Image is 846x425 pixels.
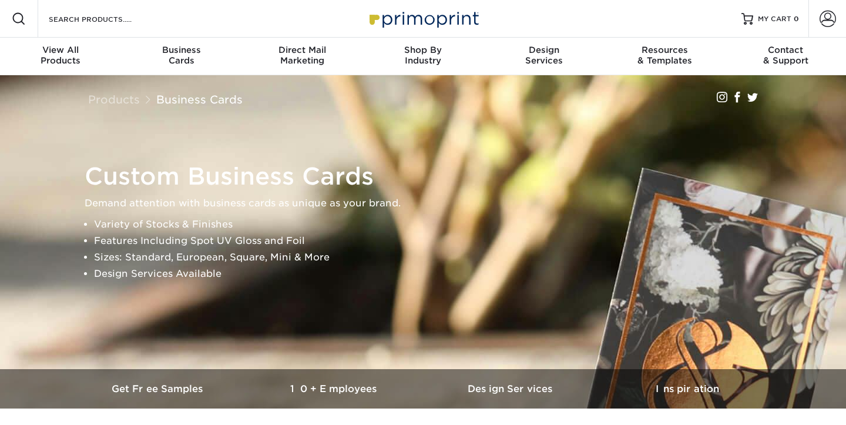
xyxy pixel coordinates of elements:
li: Features Including Spot UV Gloss and Foil [94,233,772,249]
span: Resources [605,45,726,55]
a: Business Cards [156,93,243,106]
div: Marketing [241,45,362,66]
span: 0 [794,15,799,23]
a: 10+ Employees [247,369,423,409]
div: Cards [121,45,242,66]
a: Direct MailMarketing [241,38,362,75]
h3: Design Services [423,383,599,394]
p: Demand attention with business cards as unique as your brand. [85,195,772,212]
a: Resources& Templates [605,38,726,75]
a: Products [88,93,140,106]
h1: Custom Business Cards [85,162,772,190]
input: SEARCH PRODUCTS..... [48,12,162,26]
li: Variety of Stocks & Finishes [94,216,772,233]
h3: Inspiration [599,383,775,394]
div: & Templates [605,45,726,66]
li: Design Services Available [94,266,772,282]
span: Business [121,45,242,55]
a: Shop ByIndustry [362,38,484,75]
a: Design Services [423,369,599,409]
span: MY CART [758,14,791,24]
img: Primoprint [364,6,482,31]
a: Get Free Samples [70,369,247,409]
div: Services [484,45,605,66]
a: BusinessCards [121,38,242,75]
div: Industry [362,45,484,66]
span: Contact [725,45,846,55]
a: DesignServices [484,38,605,75]
span: Shop By [362,45,484,55]
h3: 10+ Employees [247,383,423,394]
a: Contact& Support [725,38,846,75]
h3: Get Free Samples [70,383,247,394]
li: Sizes: Standard, European, Square, Mini & More [94,249,772,266]
span: Design [484,45,605,55]
span: Direct Mail [241,45,362,55]
div: & Support [725,45,846,66]
a: Inspiration [599,369,775,409]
